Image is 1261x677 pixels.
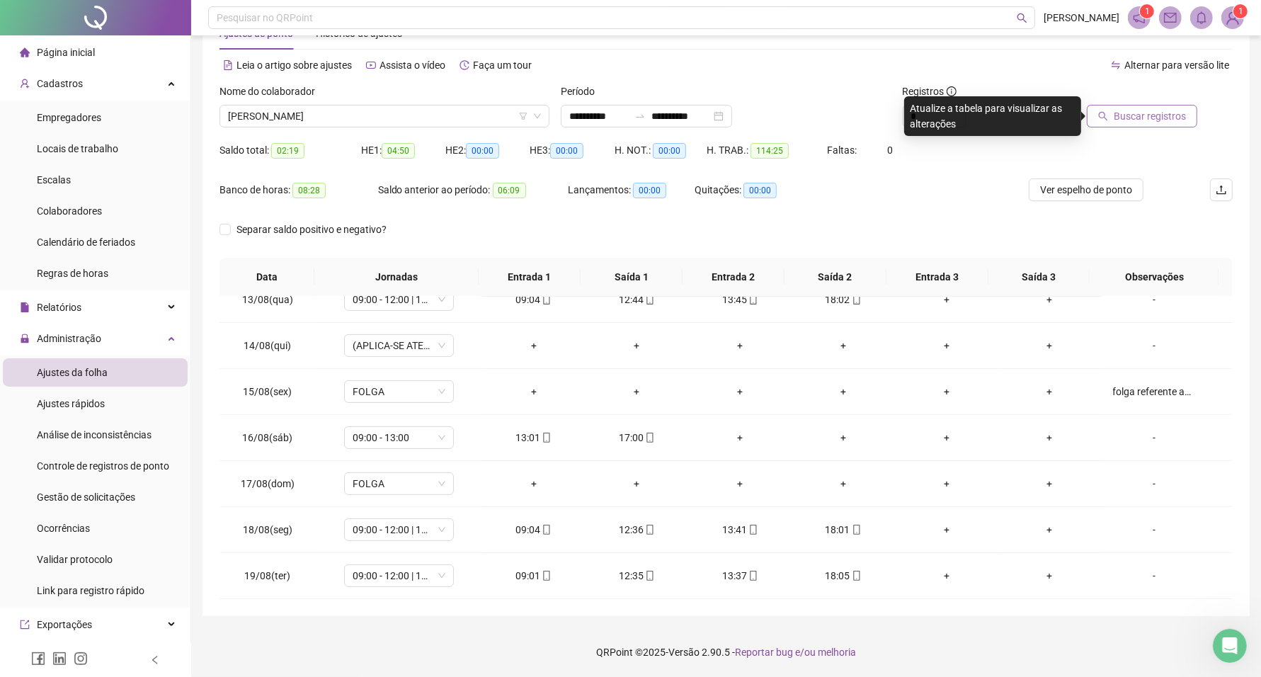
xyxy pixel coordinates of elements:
[700,384,780,399] div: +
[700,338,780,353] div: +
[700,476,780,491] div: +
[37,205,102,217] span: Colaboradores
[747,525,758,535] span: mobile
[493,183,526,198] span: 06:09
[1010,430,1090,445] div: +
[1098,111,1108,121] span: search
[353,289,445,310] span: 09:00 - 12:00 | 13:00 - 18:00
[597,522,678,537] div: 12:36
[37,237,135,248] span: Calendário de feriados
[37,429,152,440] span: Análise de inconsistências
[597,338,678,353] div: +
[1113,476,1197,491] div: -
[803,522,884,537] div: 18:01
[1029,178,1143,201] button: Ver espelho de ponto
[540,295,552,305] span: mobile
[382,143,415,159] span: 04:50
[803,338,884,353] div: +
[353,565,445,586] span: 09:00 - 12:00 | 13:00 - 18:00
[236,59,352,71] span: Leia o artigo sobre ajustes
[493,430,574,445] div: 13:01
[735,647,856,658] span: Reportar bug e/ou melhoria
[700,292,780,307] div: 13:45
[1216,184,1227,195] span: upload
[597,568,678,584] div: 12:35
[1090,258,1219,297] th: Observações
[1195,11,1208,24] span: bell
[533,112,542,120] span: down
[1222,7,1243,28] img: 83693
[550,143,583,159] span: 00:00
[850,525,862,535] span: mobile
[380,59,445,71] span: Assista o vídeo
[20,79,30,89] span: user-add
[634,110,646,122] span: swap-right
[242,294,293,305] span: 13/08(qua)
[519,112,527,120] span: filter
[20,620,30,630] span: export
[634,110,646,122] span: to
[219,84,324,99] label: Nome do colaborador
[1044,10,1119,25] span: [PERSON_NAME]
[1017,13,1027,23] span: search
[747,295,758,305] span: mobile
[244,570,290,581] span: 19/08(ter)
[479,258,581,297] th: Entrada 1
[906,568,987,584] div: +
[231,222,392,237] span: Separar saldo positivo e negativo?
[473,59,532,71] span: Faça um tour
[700,568,780,584] div: 13:37
[223,60,233,70] span: file-text
[1164,11,1177,24] span: mail
[1101,269,1208,285] span: Observações
[31,652,45,666] span: facebook
[37,47,95,58] span: Página inicial
[1113,384,1197,399] div: folga referente ao [DATE]
[1213,629,1247,663] iframe: Intercom live chat
[460,60,469,70] span: history
[20,302,30,312] span: file
[20,334,30,343] span: lock
[314,258,479,297] th: Jornadas
[803,430,884,445] div: +
[644,295,655,305] span: mobile
[37,302,81,313] span: Relatórios
[241,478,295,489] span: 17/08(dom)
[1113,292,1197,307] div: -
[988,258,1090,297] th: Saída 3
[1145,6,1150,16] span: 1
[1010,522,1090,537] div: +
[906,430,987,445] div: +
[1133,11,1146,24] span: notification
[644,433,655,443] span: mobile
[597,292,678,307] div: 12:44
[581,258,683,297] th: Saída 1
[353,519,445,540] span: 09:00 - 12:00 | 13:00 - 18:00
[1113,522,1197,537] div: -
[37,460,169,472] span: Controle de registros de ponto
[378,182,568,198] div: Saldo anterior ao período:
[219,258,314,297] th: Data
[803,292,884,307] div: 18:02
[37,333,101,344] span: Administração
[1010,338,1090,353] div: +
[906,292,987,307] div: +
[445,142,530,159] div: HE 2:
[1140,4,1154,18] sup: 1
[37,523,90,534] span: Ocorrências
[1238,6,1243,16] span: 1
[615,142,707,159] div: H. NOT.:
[37,585,144,596] span: Link para registro rápido
[803,384,884,399] div: +
[243,524,292,535] span: 18/08(seg)
[1233,4,1248,18] sup: Atualize o seu contato no menu Meus Dados
[644,571,655,581] span: mobile
[850,295,862,305] span: mobile
[597,384,678,399] div: +
[244,340,291,351] span: 14/08(qui)
[1010,568,1090,584] div: +
[903,84,957,99] span: Registros
[644,525,655,535] span: mobile
[37,398,105,409] span: Ajustes rápidos
[493,568,574,584] div: 09:01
